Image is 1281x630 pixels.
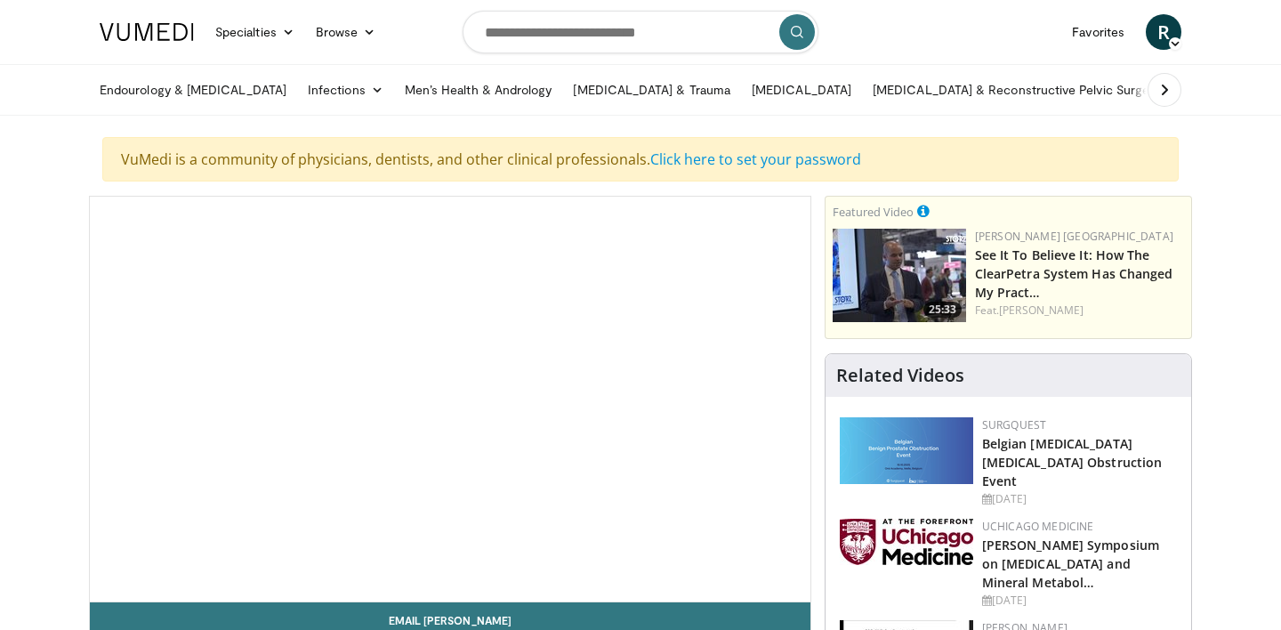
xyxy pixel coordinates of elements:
div: [DATE] [982,593,1177,609]
a: Men’s Health & Andrology [394,72,563,108]
img: 08d442d2-9bc4-4584-b7ef-4efa69e0f34c.png.150x105_q85_autocrop_double_scale_upscale_version-0.2.png [840,417,973,484]
div: [DATE] [982,491,1177,507]
span: 25:33 [923,302,962,318]
div: Feat. [975,303,1184,319]
img: VuMedi Logo [100,23,194,41]
a: 25:33 [833,229,966,322]
a: Specialties [205,14,305,50]
small: Featured Video [833,204,914,220]
a: [MEDICAL_DATA] & Trauma [562,72,741,108]
a: Favorites [1061,14,1135,50]
a: Click here to set your password [650,149,861,169]
input: Search topics, interventions [463,11,818,53]
a: UChicago Medicine [982,519,1094,534]
a: [MEDICAL_DATA] & Reconstructive Pelvic Surgery [862,72,1171,108]
img: 5f87bdfb-7fdf-48f0-85f3-b6bcda6427bf.jpg.150x105_q85_autocrop_double_scale_upscale_version-0.2.jpg [840,519,973,565]
a: Infections [297,72,394,108]
a: R [1146,14,1181,50]
video-js: Video Player [90,197,810,602]
a: Endourology & [MEDICAL_DATA] [89,72,297,108]
a: [MEDICAL_DATA] [741,72,862,108]
a: See It To Believe It: How The ClearPetra System Has Changed My Pract… [975,246,1173,301]
a: [PERSON_NAME] [999,303,1084,318]
a: Belgian [MEDICAL_DATA] [MEDICAL_DATA] Obstruction Event [982,435,1163,489]
a: Surgquest [982,417,1047,432]
a: Browse [305,14,387,50]
a: [PERSON_NAME] Symposium on [MEDICAL_DATA] and Mineral Metabol… [982,537,1159,591]
div: VuMedi is a community of physicians, dentists, and other clinical professionals. [102,137,1179,182]
img: 47196b86-3779-4b90-b97e-820c3eda9b3b.150x105_q85_crop-smart_upscale.jpg [833,229,966,322]
h4: Related Videos [836,365,964,386]
a: [PERSON_NAME] [GEOGRAPHIC_DATA] [975,229,1173,244]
